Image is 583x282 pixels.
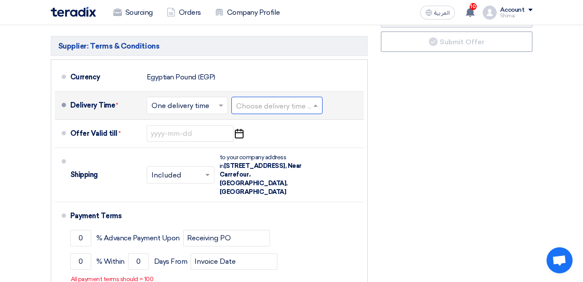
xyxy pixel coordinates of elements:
div: Open chat [547,247,573,273]
input: payment-term-2 [70,253,91,270]
img: Teradix logo [51,7,96,17]
span: Days From [154,257,188,266]
div: Account [500,7,525,14]
div: Delivery Time [70,95,140,116]
a: Orders [160,3,208,22]
span: % Within [96,257,125,266]
span: [STREET_ADDRESS], Near Carrefour، [GEOGRAPHIC_DATA], [GEOGRAPHIC_DATA] [220,162,302,196]
img: profile_test.png [483,6,497,20]
div: Offer Valid till [70,123,140,144]
div: Egyptian Pound (EGP) [147,69,215,85]
span: 10 [470,3,477,10]
h5: Supplier: Terms & Conditions [51,36,368,56]
a: Sourcing [106,3,160,22]
input: yyyy-mm-dd [147,125,234,142]
div: Shima [500,13,533,18]
div: Currency [70,67,140,88]
div: to your company address in [220,153,315,197]
div: Payment Terms [70,206,353,226]
span: العربية [434,10,450,16]
input: payment-term-2 [191,253,277,270]
input: payment-term-1 [70,230,91,246]
div: Shipping [70,164,140,185]
span: % Advance Payment Upon [96,234,180,243]
a: Company Profile [208,3,287,22]
button: Submit Offer [381,31,533,52]
input: payment-term-2 [128,253,149,270]
button: العربية [420,6,455,20]
input: payment-term-2 [183,230,270,246]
